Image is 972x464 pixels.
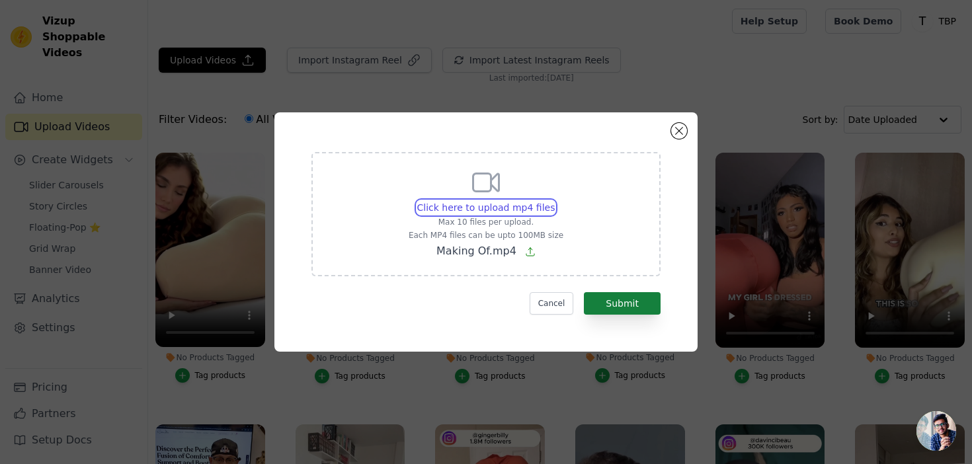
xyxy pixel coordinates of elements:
[436,245,516,257] span: Making Of.mp4
[409,217,563,227] p: Max 10 files per upload.
[417,202,555,213] span: Click here to upload mp4 files
[584,292,661,315] button: Submit
[409,230,563,241] p: Each MP4 files can be upto 100MB size
[530,292,574,315] button: Cancel
[671,123,687,139] button: Close modal
[916,411,956,451] a: Open chat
